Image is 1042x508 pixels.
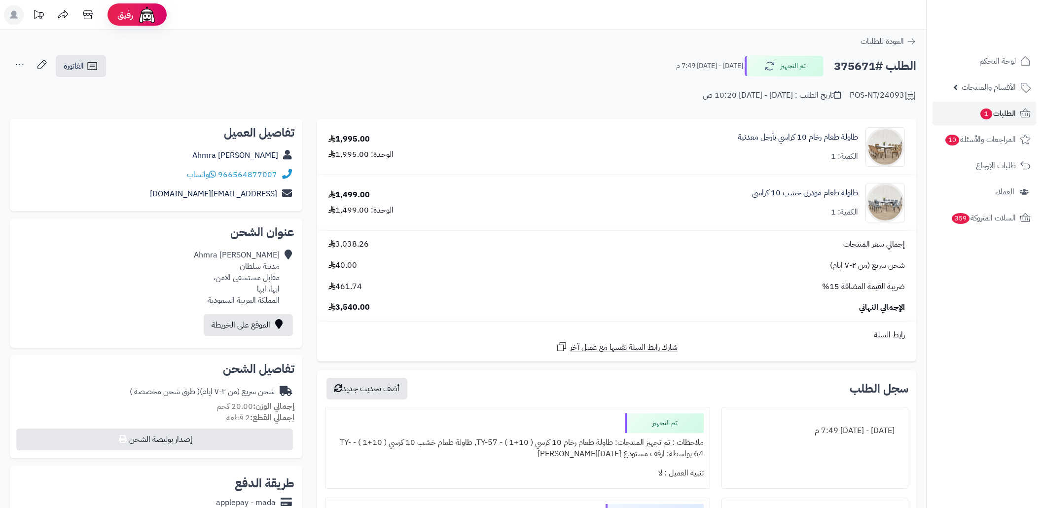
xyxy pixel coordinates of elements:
[676,61,743,71] small: [DATE] - [DATE] 7:49 م
[150,188,277,200] a: [EMAIL_ADDRESS][DOMAIN_NAME]
[752,187,858,199] a: طاولة طعام مودرن خشب 10 كراسي
[321,329,912,341] div: رابط السلة
[328,239,369,250] span: 3,038.26
[933,206,1036,230] a: السلات المتروكة359
[831,151,858,162] div: الكمية: 1
[326,378,407,399] button: أضف تحديث جديد
[745,56,824,76] button: تم التجهيز
[194,250,280,306] div: [PERSON_NAME] Ahmra مدينة سلطان مقابل مستشفى الامن، ابها، ابها المملكة العربية السعودية
[18,226,294,238] h2: عنوان الشحن
[703,90,841,101] div: تاريخ الطلب : [DATE] - [DATE] 10:20 ص
[866,183,904,222] img: 1752669954-1-90x90.jpg
[834,56,916,76] h2: الطلب #375671
[738,132,858,143] a: طاولة طعام رخام 10 كراسي بأرجل معدنية
[933,128,1036,151] a: المراجعات والأسئلة10
[204,314,293,336] a: الموقع على الخريطة
[328,302,370,313] span: 3,540.00
[850,90,916,102] div: POS-NT/24093
[980,108,993,120] span: 1
[328,149,394,160] div: الوحدة: 1,995.00
[962,80,1016,94] span: الأقسام والمنتجات
[328,205,394,216] div: الوحدة: 1,499.00
[331,433,704,464] div: ملاحظات : تم تجهيز المنتجات: طاولة طعام رخام 10 كرسي ( 10+1 ) - TY-57, طاولة طعام خشب 10 كرسي ( 1...
[218,169,277,181] a: 966564877007
[861,36,904,47] span: العودة للطلبات
[556,341,678,353] a: شارك رابط السلة نفسها مع عميل آخر
[728,421,902,440] div: [DATE] - [DATE] 7:49 م
[995,185,1014,199] span: العملاء
[933,180,1036,204] a: العملاء
[861,36,916,47] a: العودة للطلبات
[130,386,275,398] div: شحن سريع (من ٢-٧ ايام)
[850,383,908,395] h3: سجل الطلب
[866,127,904,167] img: 1752664391-1-90x90.jpg
[625,413,704,433] div: تم التجهيز
[979,54,1016,68] span: لوحة التحكم
[933,154,1036,178] a: طلبات الإرجاع
[64,60,84,72] span: الفاتورة
[187,169,216,181] a: واتساب
[859,302,905,313] span: الإجمالي النهائي
[328,260,357,271] span: 40.00
[117,9,133,21] span: رفيق
[331,464,704,483] div: تنبيه العميل : لا
[226,412,294,424] small: 2 قطعة
[951,211,1016,225] span: السلات المتروكة
[944,133,1016,146] span: المراجعات والأسئلة
[18,127,294,139] h2: تفاصيل العميل
[976,159,1016,173] span: طلبات الإرجاع
[945,134,960,146] span: 10
[130,386,200,398] span: ( طرق شحن مخصصة )
[822,281,905,292] span: ضريبة القيمة المضافة 15%
[250,412,294,424] strong: إجمالي القطع:
[975,10,1033,31] img: logo-2.png
[253,400,294,412] strong: إجمالي الوزن:
[192,149,278,161] a: [PERSON_NAME] Ahmra
[18,363,294,375] h2: تفاصيل الشحن
[216,400,294,412] small: 20.00 كجم
[235,477,294,489] h2: طريقة الدفع
[843,239,905,250] span: إجمالي سعر المنتجات
[951,213,970,224] span: 359
[56,55,106,77] a: الفاتورة
[328,189,370,201] div: 1,499.00
[328,281,362,292] span: 461.74
[831,207,858,218] div: الكمية: 1
[16,429,293,450] button: إصدار بوليصة الشحن
[933,49,1036,73] a: لوحة التحكم
[830,260,905,271] span: شحن سريع (من ٢-٧ ايام)
[26,5,51,27] a: تحديثات المنصة
[979,107,1016,120] span: الطلبات
[137,5,157,25] img: ai-face.png
[570,342,678,353] span: شارك رابط السلة نفسها مع عميل آخر
[328,134,370,145] div: 1,995.00
[933,102,1036,125] a: الطلبات1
